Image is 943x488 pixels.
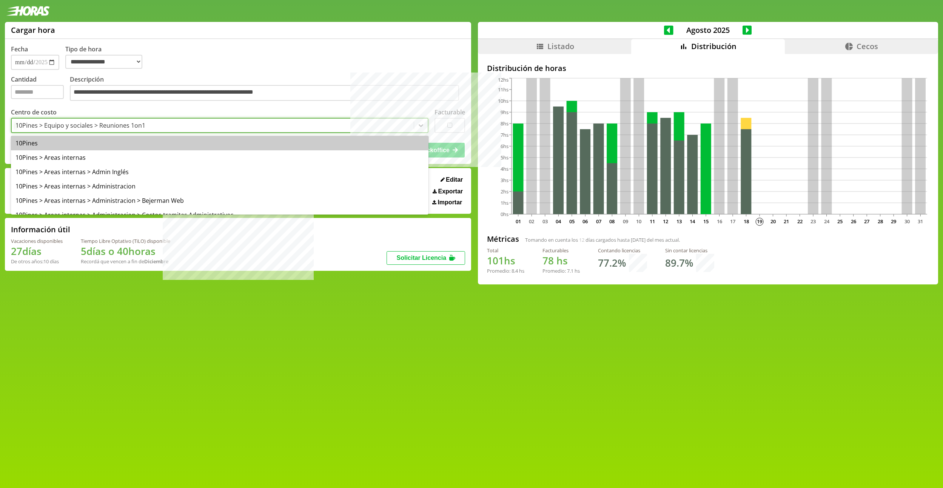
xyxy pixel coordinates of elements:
[676,218,682,225] text: 13
[691,41,737,51] span: Distribución
[387,251,465,265] button: Solicitar Licencia
[501,211,508,218] tspan: 0hs
[435,108,465,116] label: Facturable
[542,254,554,267] span: 78
[438,188,463,195] span: Exportar
[516,218,521,225] text: 01
[579,236,584,243] span: 12
[6,6,50,16] img: logotipo
[770,218,775,225] text: 20
[665,256,693,270] h1: 89.7 %
[837,218,843,225] text: 25
[501,165,508,172] tspan: 4hs
[851,218,856,225] text: 26
[11,224,70,235] h2: Información útil
[11,85,64,99] input: Cantidad
[529,218,534,225] text: 02
[397,255,447,261] span: Solicitar Licencia
[542,254,580,267] h1: hs
[11,150,428,165] div: 10Pines > Areas internas
[438,199,462,206] span: Importar
[582,218,588,225] text: 06
[547,41,574,51] span: Listado
[501,120,508,127] tspan: 8hs
[596,218,601,225] text: 07
[70,75,465,103] label: Descripción
[11,108,57,116] label: Centro de costo
[487,234,519,244] h2: Métricas
[501,199,508,206] tspan: 1hs
[743,218,749,225] text: 18
[703,218,709,225] text: 15
[430,188,465,195] button: Exportar
[11,244,63,258] h1: 27 días
[797,218,803,225] text: 22
[498,76,508,83] tspan: 12hs
[690,218,695,225] text: 14
[810,218,816,225] text: 23
[542,218,548,225] text: 03
[784,218,789,225] text: 21
[11,193,428,208] div: 10Pines > Areas internas > Administracion > Bejerman Web
[487,63,929,73] h2: Distribución de horas
[501,143,508,150] tspan: 6hs
[501,188,508,195] tspan: 2hs
[501,154,508,161] tspan: 5hs
[11,258,63,265] div: De otros años: 10 días
[11,75,70,103] label: Cantidad
[11,45,28,53] label: Fecha
[498,86,508,93] tspan: 11hs
[716,218,722,225] text: 16
[501,177,508,184] tspan: 3hs
[501,131,508,138] tspan: 7hs
[636,218,641,225] text: 10
[542,267,580,274] div: Promedio: hs
[730,218,735,225] text: 17
[487,267,524,274] div: Promedio: hs
[438,176,465,184] button: Editar
[393,147,450,153] span: Enviar al backoffice
[650,218,655,225] text: 11
[81,244,170,258] h1: 5 días o 40 horas
[11,165,428,179] div: 10Pines > Areas internas > Admin Inglés
[623,218,628,225] text: 09
[556,218,561,225] text: 04
[487,254,524,267] h1: hs
[81,238,170,244] div: Tiempo Libre Optativo (TiLO) disponible
[446,176,463,183] span: Editar
[904,218,910,225] text: 30
[11,208,428,222] div: 10Pines > Areas internas > Administracion > Costos tramites Administrativos
[81,258,170,265] div: Recordá que vencen a fin de
[11,238,63,244] div: Vacaciones disponibles
[542,247,580,254] div: Facturables
[824,218,830,225] text: 24
[512,267,518,274] span: 8.4
[525,236,680,243] span: Tomando en cuenta los días cargados hasta [DATE] del mes actual.
[598,247,647,254] div: Contando licencias
[487,254,504,267] span: 101
[11,136,428,150] div: 10Pines
[11,25,55,35] h1: Cargar hora
[11,179,428,193] div: 10Pines > Areas internas > Administracion
[144,258,168,265] b: Diciembre
[673,25,743,35] span: Agosto 2025
[487,247,524,254] div: Total
[598,256,626,270] h1: 77.2 %
[665,247,714,254] div: Sin contar licencias
[501,109,508,116] tspan: 9hs
[757,218,762,225] text: 19
[918,218,923,225] text: 31
[857,41,878,51] span: Cecos
[663,218,668,225] text: 12
[567,267,573,274] span: 7.1
[569,218,575,225] text: 05
[65,45,148,70] label: Tipo de hora
[878,218,883,225] text: 28
[65,55,142,69] select: Tipo de hora
[498,97,508,104] tspan: 10hs
[891,218,896,225] text: 29
[70,85,459,101] textarea: Descripción
[15,121,145,130] div: 10Pines > Equipo y sociales > Reuniones 1on1
[864,218,869,225] text: 27
[609,218,615,225] text: 08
